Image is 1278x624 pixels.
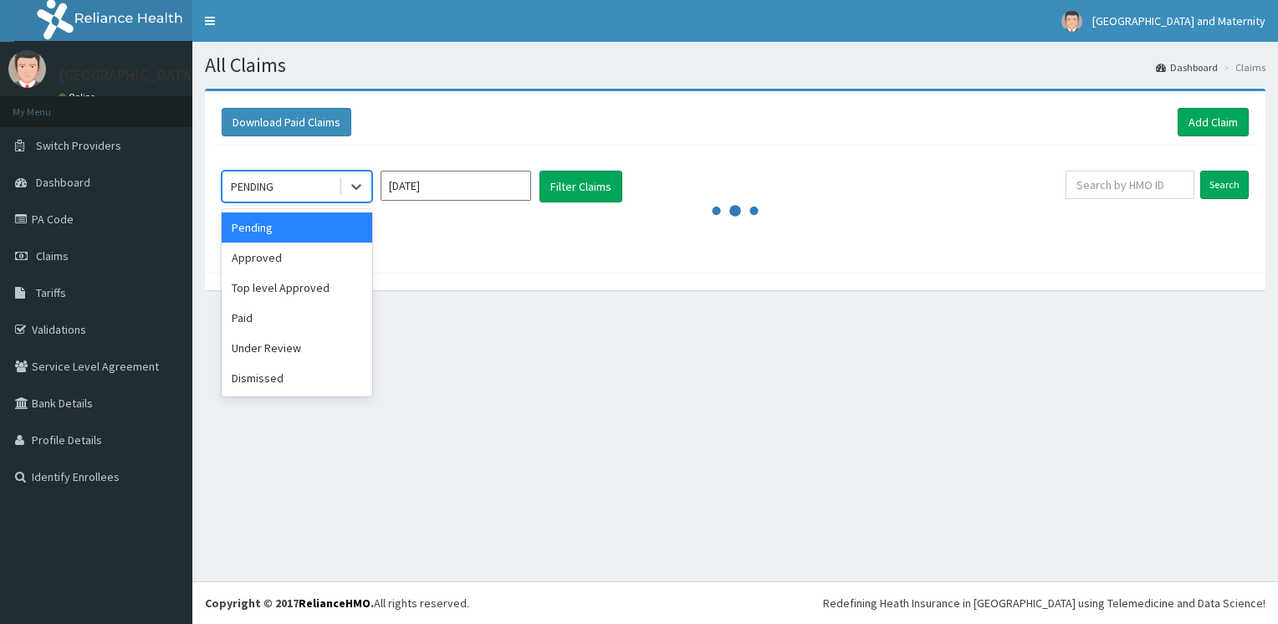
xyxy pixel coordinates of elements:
span: Tariffs [36,285,66,300]
span: Dashboard [36,175,90,190]
span: Claims [36,248,69,263]
a: RelianceHMO [299,596,371,611]
span: Switch Providers [36,138,121,153]
li: Claims [1219,60,1265,74]
input: Search by HMO ID [1066,171,1194,199]
a: Online [59,91,99,103]
h1: All Claims [205,54,1265,76]
div: Approved [222,243,372,273]
svg: audio-loading [710,186,760,236]
div: Pending [222,212,372,243]
footer: All rights reserved. [192,581,1278,624]
button: Download Paid Claims [222,108,351,136]
span: [GEOGRAPHIC_DATA] and Maternity [1092,13,1265,28]
div: Dismissed [222,363,372,393]
div: Top level Approved [222,273,372,303]
strong: Copyright © 2017 . [205,596,374,611]
input: Select Month and Year [381,171,531,201]
input: Search [1200,171,1249,199]
p: [GEOGRAPHIC_DATA] and Maternity [59,68,291,83]
img: User Image [8,50,46,88]
img: User Image [1061,11,1082,32]
div: PENDING [231,178,273,195]
div: Paid [222,303,372,333]
button: Filter Claims [539,171,622,202]
div: Redefining Heath Insurance in [GEOGRAPHIC_DATA] using Telemedicine and Data Science! [823,595,1265,611]
div: Under Review [222,333,372,363]
a: Dashboard [1156,60,1218,74]
a: Add Claim [1178,108,1249,136]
